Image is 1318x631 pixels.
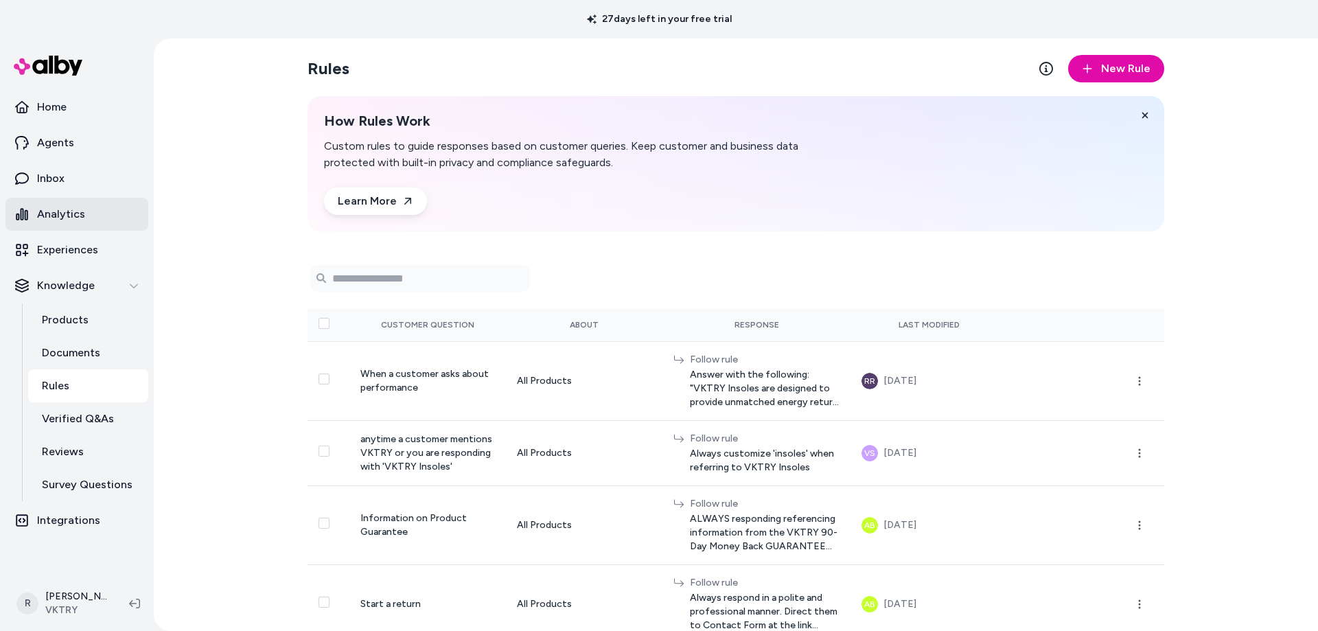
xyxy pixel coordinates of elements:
div: Follow rule [690,576,840,590]
span: VKTRY [45,604,107,617]
div: [DATE] [883,445,916,461]
img: alby Logo [14,56,82,76]
span: New Rule [1101,60,1151,77]
button: Select row [319,518,329,529]
h2: How Rules Work [324,113,851,130]
a: Learn More [324,187,427,215]
button: Select row [319,446,329,457]
h2: Rules [308,58,349,80]
a: Agents [5,126,148,159]
span: Answer with the following: "VKTRY Insoles are designed to provide unmatched energy return and hel... [690,368,840,409]
div: Response [673,319,840,330]
div: About [517,319,651,330]
a: Integrations [5,504,148,537]
p: Knowledge [37,277,95,294]
p: 27 days left in your free trial [579,12,740,26]
a: Products [28,303,148,336]
button: Knowledge [5,269,148,302]
button: RR [862,373,878,389]
button: AB [862,517,878,534]
span: Information on Product Guarantee [360,512,467,538]
a: Survey Questions [28,468,148,501]
div: All Products [517,597,651,611]
a: Reviews [28,435,148,468]
button: New Rule [1068,55,1164,82]
p: Home [37,99,67,115]
div: [DATE] [883,517,916,534]
div: Follow rule [690,432,840,446]
a: Home [5,91,148,124]
a: Experiences [5,233,148,266]
button: AB [862,596,878,612]
p: Inbox [37,170,65,187]
div: [DATE] [883,373,916,389]
div: [DATE] [883,596,916,612]
a: Analytics [5,198,148,231]
p: Custom rules to guide responses based on customer queries. Keep customer and business data protec... [324,138,851,171]
p: Agents [37,135,74,151]
a: Rules [28,369,148,402]
span: Always customize 'insoles' when referring to VKTRY Insoles [690,447,840,474]
div: All Products [517,446,651,460]
a: Documents [28,336,148,369]
p: Experiences [37,242,98,258]
span: Start a return [360,598,421,610]
p: Survey Questions [42,477,132,493]
div: Follow rule [690,353,840,367]
p: Documents [42,345,100,361]
div: Follow rule [690,497,840,511]
p: Integrations [37,512,100,529]
p: Products [42,312,89,328]
span: anytime a customer mentions VKTRY or you are responding with 'VKTRY Insoles' [360,433,492,472]
span: R [16,593,38,615]
div: Last Modified [862,319,996,330]
p: Verified Q&As [42,411,114,427]
button: VS [862,445,878,461]
a: Inbox [5,162,148,195]
button: R[PERSON_NAME]VKTRY [8,582,118,626]
div: All Products [517,518,651,532]
p: Rules [42,378,69,394]
p: Reviews [42,444,84,460]
div: Customer Question [360,319,495,330]
p: [PERSON_NAME] [45,590,107,604]
span: When a customer asks about performance [360,368,489,393]
button: Select all [319,318,329,329]
button: Select row [319,597,329,608]
button: Select row [319,374,329,385]
p: Analytics [37,206,85,222]
div: All Products [517,374,651,388]
span: ALWAYS responding referencing information from the VKTRY 90-Day Money Back GUARANTEE Document only. [690,512,840,553]
a: Verified Q&As [28,402,148,435]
